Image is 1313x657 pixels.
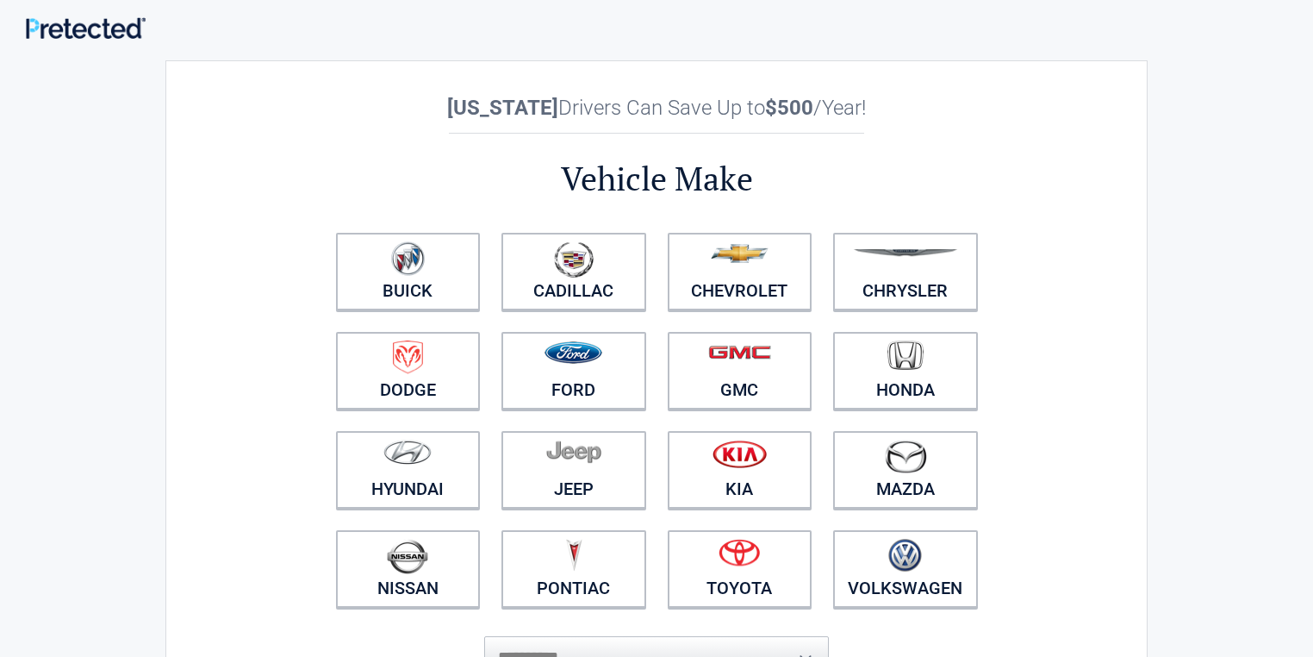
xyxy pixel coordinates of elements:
[336,332,481,410] a: Dodge
[888,539,922,573] img: volkswagen
[501,530,646,608] a: Pontiac
[668,233,812,310] a: Chevrolet
[546,440,601,464] img: jeep
[391,241,425,276] img: buick
[383,440,432,465] img: hyundai
[668,431,812,509] a: Kia
[833,530,978,608] a: Volkswagen
[447,96,558,120] b: [US_STATE]
[336,431,481,509] a: Hyundai
[325,96,988,120] h2: Drivers Can Save Up to /Year
[554,241,594,278] img: cadillac
[884,440,927,473] img: mazda
[26,17,146,39] img: Main Logo
[708,345,771,360] img: gmc
[765,96,813,120] b: $500
[336,530,481,608] a: Nissan
[833,332,978,410] a: Honda
[668,332,812,410] a: GMC
[393,341,423,374] img: dodge
[668,530,812,608] a: Toyota
[565,539,582,572] img: pontiac
[501,233,646,310] a: Cadillac
[887,341,924,371] img: honda
[544,341,602,364] img: ford
[387,539,428,574] img: nissan
[501,431,646,509] a: Jeep
[853,249,958,257] img: chrysler
[336,233,481,310] a: Buick
[833,233,978,310] a: Chrysler
[713,440,767,468] img: kia
[325,157,988,201] h2: Vehicle Make
[501,332,646,410] a: Ford
[711,244,769,263] img: chevrolet
[833,431,978,509] a: Mazda
[719,539,760,566] img: toyota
